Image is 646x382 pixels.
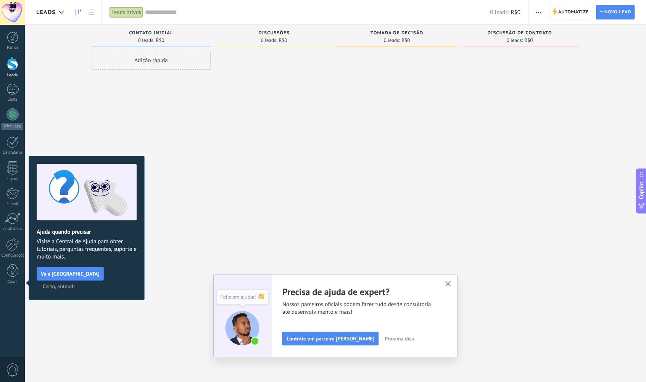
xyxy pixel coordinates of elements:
[156,38,164,43] span: R$0
[371,30,423,36] span: Tomada de decisão
[2,202,24,207] div: E-mail
[138,38,155,43] span: 0 leads:
[72,5,85,20] a: Leads
[487,30,552,36] span: Discussão de contrato
[2,45,24,50] div: Painel
[258,30,290,36] span: Discussões
[37,267,104,281] button: Vá à [GEOGRAPHIC_DATA]
[507,38,523,43] span: 0 leads:
[218,30,330,37] div: Discussões
[41,271,100,276] span: Vá à [GEOGRAPHIC_DATA]
[110,7,143,18] div: Leads ativos
[37,228,137,236] h2: Ajuda quando precisar
[282,301,436,316] span: Nossos parceiros oficiais podem fazer tudo desde consultoria até desenvolvimento e mais!
[341,30,453,37] div: Tomada de decisão
[2,253,24,258] div: Configurações
[464,30,575,37] div: Discussão de contrato
[282,286,436,298] h2: Precisa de ajuda de expert?
[533,5,544,19] button: Mais
[43,284,75,289] span: Certo, entendi
[37,238,137,261] span: Visite a Central de Ajuda para obter tutoriais, perguntas frequentes, suporte e muito mais.
[2,177,24,182] div: Listas
[2,280,24,285] div: Ajuda
[638,182,645,199] span: Copilot
[511,9,520,16] span: R$0
[2,97,24,102] div: Chats
[604,5,631,19] span: Novo lead
[287,336,374,341] span: Contrate um parceiro [PERSON_NAME]
[549,5,592,19] a: Automatize
[558,5,589,19] span: Automatize
[129,30,173,36] span: Contato inicial
[2,73,24,78] div: Leads
[2,123,23,130] div: WhatsApp
[2,150,24,155] div: Calendário
[384,38,400,43] span: 0 leads:
[401,38,410,43] span: R$0
[385,336,414,341] span: Próxima dica
[36,9,56,16] span: Leads
[596,5,635,19] a: Novo lead
[524,38,533,43] span: R$0
[282,332,379,345] button: Contrate um parceiro [PERSON_NAME]
[261,38,277,43] span: 0 leads:
[279,38,287,43] span: R$0
[2,226,24,231] div: Estatísticas
[490,9,509,16] span: 0 leads:
[85,5,98,20] a: Lista
[95,30,207,37] div: Contato inicial
[92,51,211,70] div: Adição rápida
[39,281,78,292] button: Certo, entendi
[381,333,417,344] button: Próxima dica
